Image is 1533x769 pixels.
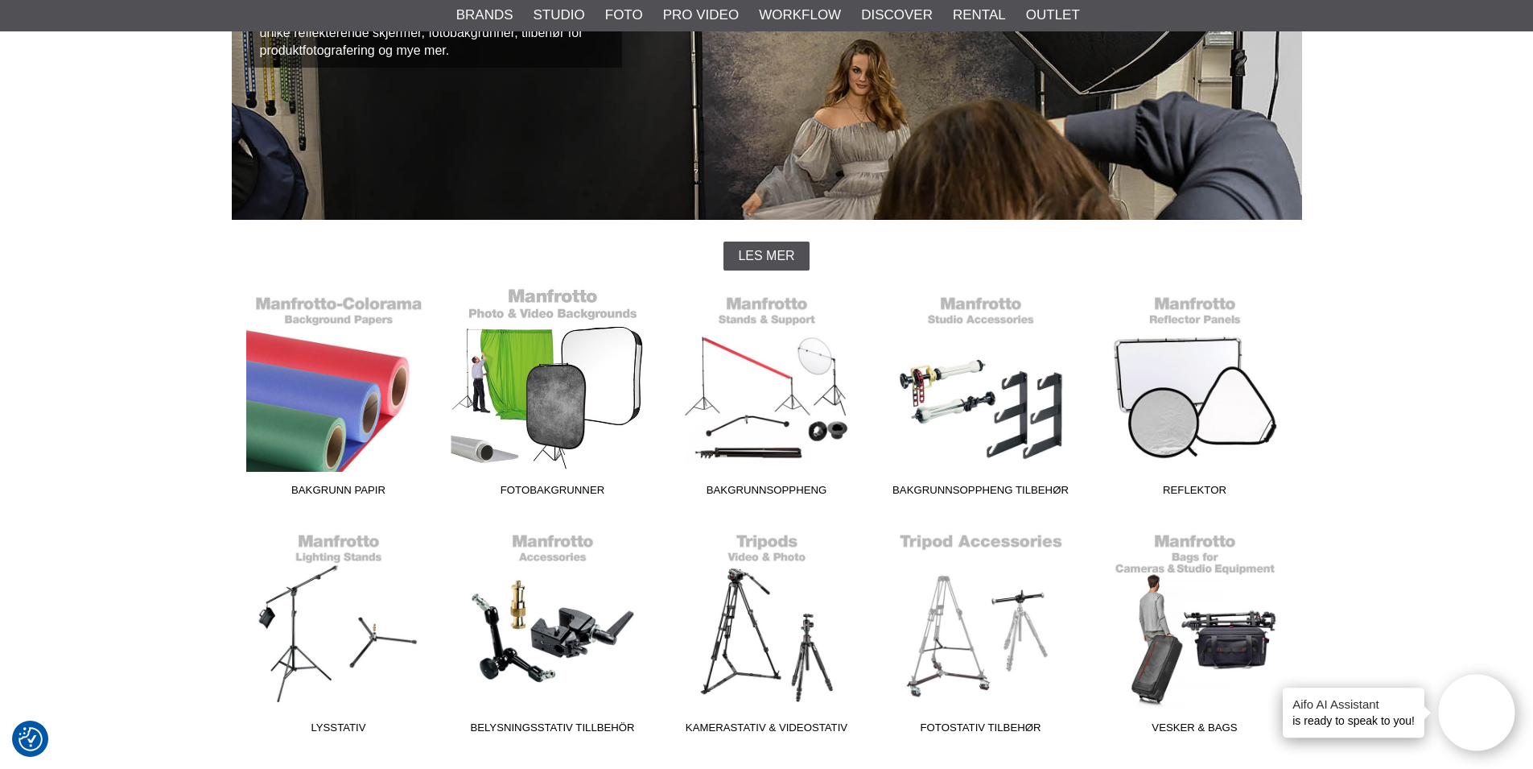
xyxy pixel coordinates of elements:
img: Revisit consent button [19,727,43,751]
div: is ready to speak to you! [1283,688,1424,738]
span: Fotobakgrunner [446,482,660,504]
a: Kamerastativ & Videostativ [660,524,874,742]
span: Bakgrunn papir [232,482,446,504]
a: Brands [456,5,513,26]
a: Workflow [759,5,841,26]
h4: Aifo AI Assistant [1292,696,1415,713]
a: Belysningsstativ Tillbehör [446,524,660,742]
a: Foto [605,5,643,26]
span: Vesker & Bags [1088,720,1302,742]
span: Reflektor [1088,482,1302,504]
a: Discover [861,5,933,26]
a: Lysstativ [232,524,446,742]
span: Bakgrunnsoppheng Tilbehør [874,482,1088,504]
span: Kamerastativ & Videostativ [660,720,874,742]
a: Reflektor [1088,287,1302,504]
a: Fotobakgrunner [446,287,660,504]
span: Bakgrunnsoppheng [660,482,874,504]
button: Samtykkepreferanser [19,725,43,754]
a: Studio [534,5,585,26]
a: Pro Video [663,5,739,26]
a: Bakgrunnsoppheng Tilbehør [874,287,1088,504]
a: Outlet [1026,5,1080,26]
span: Lysstativ [232,720,446,742]
a: Bakgrunnsoppheng [660,287,874,504]
span: Belysningsstativ Tillbehör [446,720,660,742]
span: Fotostativ tilbehør [874,720,1088,742]
a: Vesker & Bags [1088,524,1302,742]
a: Bakgrunn papir [232,287,446,504]
a: Fotostativ tilbehør [874,524,1088,742]
span: Les mer [738,249,794,263]
a: Rental [953,5,1006,26]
